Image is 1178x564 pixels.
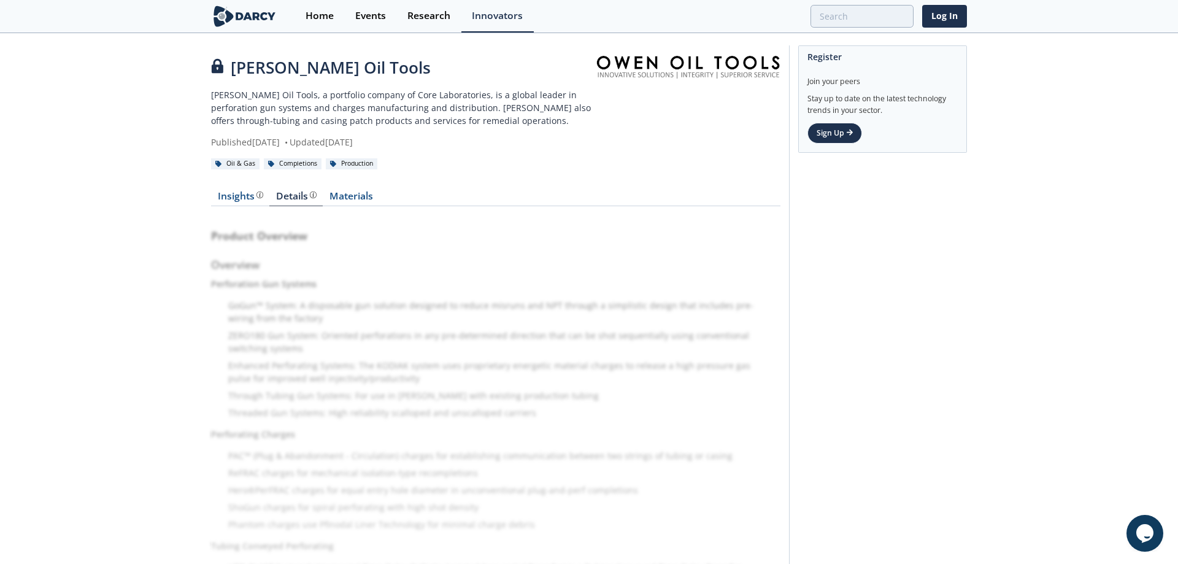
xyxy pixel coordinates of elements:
a: Materials [323,191,379,206]
div: Home [306,11,334,21]
div: Completions [264,158,321,169]
div: Stay up to date on the latest technology trends in your sector. [807,87,958,116]
input: Advanced Search [810,5,914,28]
div: Details [276,191,317,201]
div: Production [326,158,377,169]
a: Insights [211,191,269,206]
iframe: chat widget [1126,515,1166,552]
div: Published [DATE] Updated [DATE] [211,136,596,149]
img: logo-wide.svg [211,6,278,27]
a: Sign Up [807,123,862,144]
p: [PERSON_NAME] Oil Tools, a portfolio company of Core Laboratories, is a global leader in perforat... [211,88,596,127]
a: Log In [922,5,967,28]
div: Insights [218,191,263,201]
div: [PERSON_NAME] Oil Tools [211,56,596,80]
div: Events [355,11,386,21]
div: Join your peers [807,68,958,87]
div: Register [807,46,958,68]
div: Oil & Gas [211,158,260,169]
span: • [282,136,290,148]
div: Research [407,11,450,21]
img: information.svg [256,191,263,198]
img: information.svg [310,191,317,198]
a: Details [269,191,323,206]
div: Innovators [472,11,523,21]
